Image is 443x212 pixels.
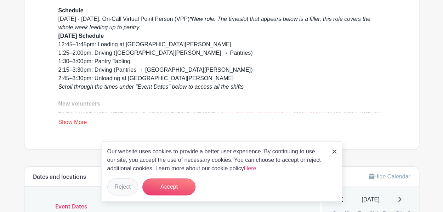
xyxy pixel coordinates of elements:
[58,7,84,13] strong: Schedule
[244,165,256,171] a: Here
[303,109,328,115] a: unloading
[332,149,336,154] img: close_button-5f87c8562297e5c2d7936805f587ecaba9071eb48480494691a3f1689db116b3.svg
[223,109,234,115] a: VPP
[256,109,272,115] a: driving
[107,147,325,173] p: Our website uses cookies to provide a better user experience. By continuing to use our site, you ...
[58,84,244,90] em: Scroll through the times under "Event Dates" below to access all the shifts
[142,178,195,195] button: Accept
[58,119,87,128] a: Show More
[58,15,385,201] div: [DATE] - [DATE]: On-Call Virtual Point Person (VPP) 12:45–1:45pm: Loading at [GEOGRAPHIC_DATA][PE...
[58,33,104,39] strong: [DATE] Schedule
[54,204,291,210] h6: Event Dates
[107,178,138,195] button: Reject
[236,109,254,115] a: loading
[58,16,370,30] em: *New role. The timeslot that appears below is a filler, this role covers the whole week leading u...
[33,174,86,181] h6: Dates and locations
[369,173,410,179] a: Hide Calendar
[362,195,379,204] span: [DATE]
[274,109,291,115] a: tabling
[58,101,100,107] strong: New volunteers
